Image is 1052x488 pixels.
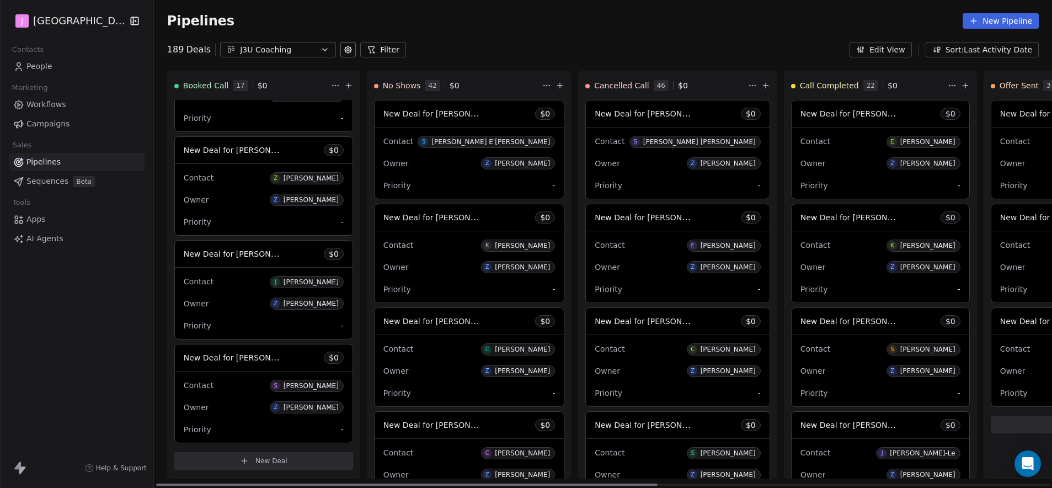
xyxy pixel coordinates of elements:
[184,299,209,308] span: Owner
[1000,344,1030,353] span: Contact
[13,12,121,30] button: J[GEOGRAPHIC_DATA]
[7,41,49,58] span: Contacts
[890,367,894,375] div: Z
[9,153,145,171] a: Pipelines
[274,195,277,204] div: Z
[183,80,228,91] span: Booked Call
[595,137,624,146] span: Contact
[1000,137,1030,146] span: Contact
[284,404,339,411] div: [PERSON_NAME]
[184,248,300,259] span: New Deal for [PERSON_NAME]
[800,241,830,250] span: Contact
[422,137,425,146] div: S
[374,204,564,303] div: New Deal for [PERSON_NAME]$0ContactK[PERSON_NAME]OwnerZ[PERSON_NAME]Priority-
[184,321,211,330] span: Priority
[701,263,756,271] div: [PERSON_NAME]
[425,80,440,91] span: 42
[374,307,564,407] div: New Deal for [PERSON_NAME]$0ContactC[PERSON_NAME]OwnerZ[PERSON_NAME]Priority-
[1000,263,1026,272] span: Owner
[167,13,234,29] span: Pipelines
[341,320,344,331] span: -
[174,452,353,470] button: New Deal
[275,278,276,287] div: J
[791,71,946,100] div: Call Completed22$0
[946,420,955,431] span: $ 0
[800,448,830,457] span: Contact
[800,108,917,119] span: New Deal for [PERSON_NAME]
[900,138,955,146] div: [PERSON_NAME]
[383,470,409,479] span: Owner
[485,263,489,272] div: Z
[540,316,550,327] span: $ 0
[800,263,826,272] span: Owner
[1000,367,1026,375] span: Owner
[360,42,406,57] button: Filter
[595,212,711,222] span: New Deal for [PERSON_NAME]
[485,367,489,375] div: Z
[341,424,344,435] span: -
[96,464,147,473] span: Help & Support
[958,180,960,191] span: -
[383,80,421,91] span: No Shows
[791,100,970,199] div: New Deal for [PERSON_NAME]$0ContactE[PERSON_NAME]OwnerZ[PERSON_NAME]Priority-
[8,137,36,153] span: Sales
[540,420,550,431] span: $ 0
[585,307,770,407] div: New Deal for [PERSON_NAME]$0ContactC[PERSON_NAME]OwnerZ[PERSON_NAME]Priority-
[383,285,411,294] span: Priority
[800,316,917,326] span: New Deal for [PERSON_NAME]
[255,457,287,465] span: New Deal
[882,449,883,458] div: J
[594,80,649,91] span: Cancelled Call
[585,204,770,303] div: New Deal for [PERSON_NAME]$0ContactE[PERSON_NAME]OwnerZ[PERSON_NAME]Priority-
[800,212,917,222] span: New Deal for [PERSON_NAME]
[746,420,756,431] span: $ 0
[890,345,894,354] div: S
[21,15,23,26] span: J
[374,100,564,199] div: New Deal for [PERSON_NAME] E'[PERSON_NAME]$0ContactS[PERSON_NAME] E'[PERSON_NAME]OwnerZ[PERSON_NA...
[800,389,828,397] span: Priority
[431,138,550,146] div: [PERSON_NAME] E'[PERSON_NAME]
[691,159,695,168] div: Z
[284,196,339,204] div: [PERSON_NAME]
[26,176,68,187] span: Sequences
[383,316,500,326] span: New Deal for [PERSON_NAME]
[1000,181,1028,190] span: Priority
[691,241,694,250] div: E
[691,470,695,479] div: Z
[184,114,211,123] span: Priority
[240,44,316,56] div: J3U Coaching
[9,115,145,133] a: Campaigns
[758,180,761,191] span: -
[329,145,339,156] span: $ 0
[9,96,145,114] a: Workflows
[184,277,213,286] span: Contact
[701,449,756,457] div: [PERSON_NAME]
[26,61,52,72] span: People
[758,284,761,295] span: -
[26,156,61,168] span: Pipelines
[383,212,500,222] span: New Deal for [PERSON_NAME]
[900,160,955,167] div: [PERSON_NAME]
[274,403,277,412] div: Z
[1000,389,1028,397] span: Priority
[595,316,711,326] span: New Deal for [PERSON_NAME]
[888,80,898,91] span: $ 0
[595,159,620,168] span: Owner
[900,471,955,479] div: [PERSON_NAME]
[800,344,830,353] span: Contact
[791,204,970,303] div: New Deal for [PERSON_NAME]$0ContactK[PERSON_NAME]OwnerZ[PERSON_NAME]Priority-
[890,137,894,146] div: E
[9,57,145,76] a: People
[890,449,955,457] div: [PERSON_NAME]-Le
[691,449,694,458] div: S
[595,367,620,375] span: Owner
[9,230,145,248] a: AI Agents
[184,173,213,182] span: Contact
[746,212,756,223] span: $ 0
[186,43,211,56] span: Deals
[26,214,46,225] span: Apps
[341,216,344,227] span: -
[284,174,339,182] div: [PERSON_NAME]
[274,381,277,390] div: S
[890,159,894,168] div: Z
